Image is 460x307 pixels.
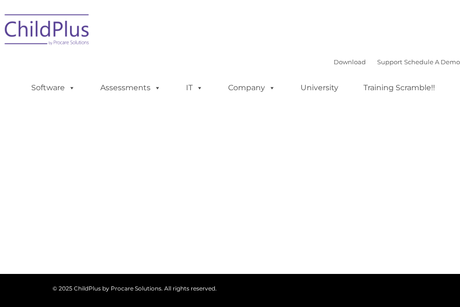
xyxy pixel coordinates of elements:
[177,78,212,97] a: IT
[334,58,460,66] font: |
[334,58,366,66] a: Download
[354,78,444,97] a: Training Scramble!!
[377,58,402,66] a: Support
[404,58,460,66] a: Schedule A Demo
[22,78,85,97] a: Software
[53,285,217,292] span: © 2025 ChildPlus by Procare Solutions. All rights reserved.
[291,78,348,97] a: University
[91,78,170,97] a: Assessments
[219,78,285,97] a: Company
